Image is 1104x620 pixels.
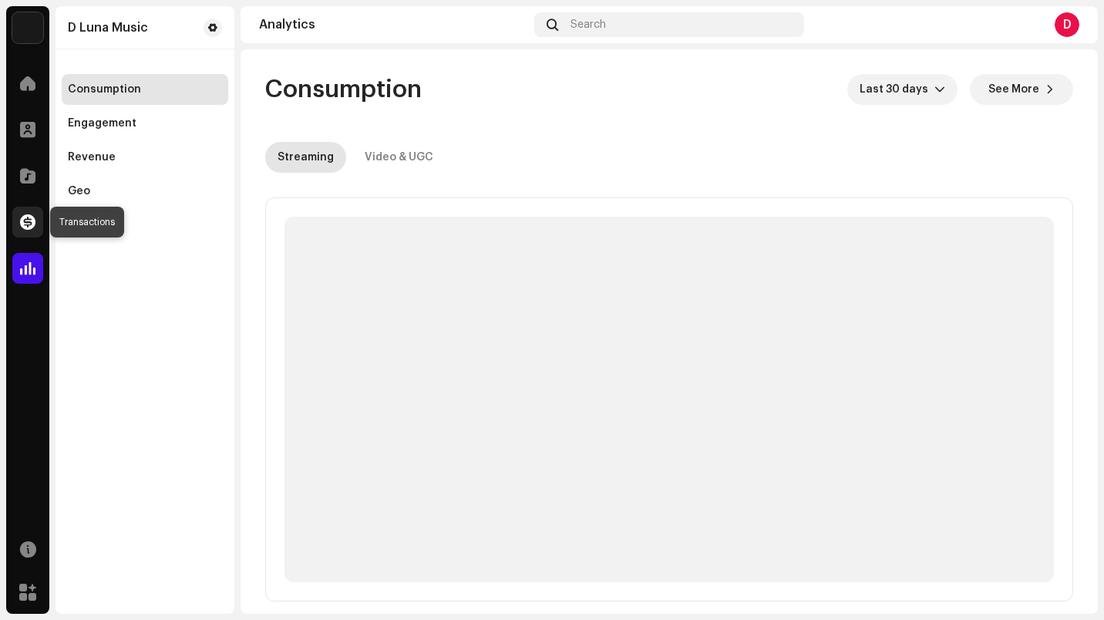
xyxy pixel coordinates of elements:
[62,74,228,105] re-m-nav-item: Consumption
[68,117,136,130] div: Engagement
[62,142,228,173] re-m-nav-item: Revenue
[970,74,1073,105] button: See More
[1055,12,1079,37] div: D
[265,74,422,105] span: Consumption
[62,176,228,207] re-m-nav-item: Geo
[62,108,228,139] re-m-nav-item: Engagement
[68,22,148,34] div: D Luna Music
[278,142,334,173] div: Streaming
[68,83,141,96] div: Consumption
[988,74,1039,105] span: See More
[571,19,606,31] span: Search
[68,151,116,163] div: Revenue
[934,74,945,105] div: dropdown trigger
[365,142,433,173] div: Video & UGC
[12,12,43,43] img: a6ef08d4-7f4e-4231-8c15-c968ef671a47
[259,19,528,31] div: Analytics
[68,185,90,197] div: Geo
[860,74,934,105] span: Last 30 days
